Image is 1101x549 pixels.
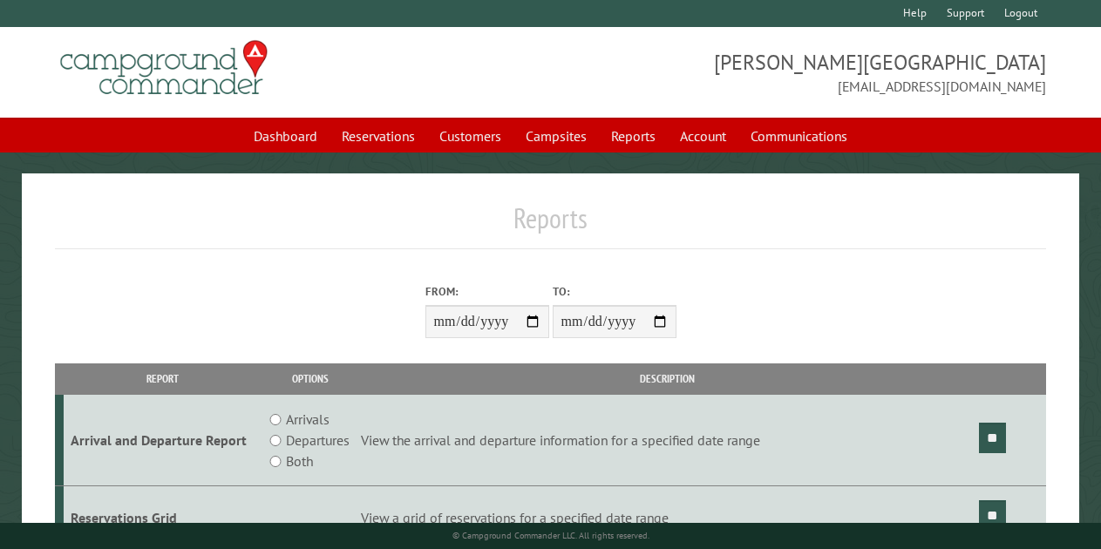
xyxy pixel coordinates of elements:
label: To: [553,283,676,300]
a: Reservations [331,119,425,152]
th: Options [262,363,358,394]
label: From: [425,283,549,300]
a: Customers [429,119,512,152]
td: View the arrival and departure information for a specified date range [358,395,976,486]
th: Description [358,363,976,394]
a: Account [669,119,737,152]
span: [PERSON_NAME][GEOGRAPHIC_DATA] [EMAIL_ADDRESS][DOMAIN_NAME] [551,48,1046,97]
a: Campsites [515,119,597,152]
img: Campground Commander [55,34,273,102]
a: Communications [740,119,858,152]
h1: Reports [55,201,1046,249]
small: © Campground Commander LLC. All rights reserved. [452,530,649,541]
label: Departures [286,430,350,451]
th: Report [64,363,262,394]
a: Dashboard [243,119,328,152]
label: Both [286,451,313,471]
td: Arrival and Departure Report [64,395,262,486]
a: Reports [601,119,666,152]
label: Arrivals [286,409,330,430]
